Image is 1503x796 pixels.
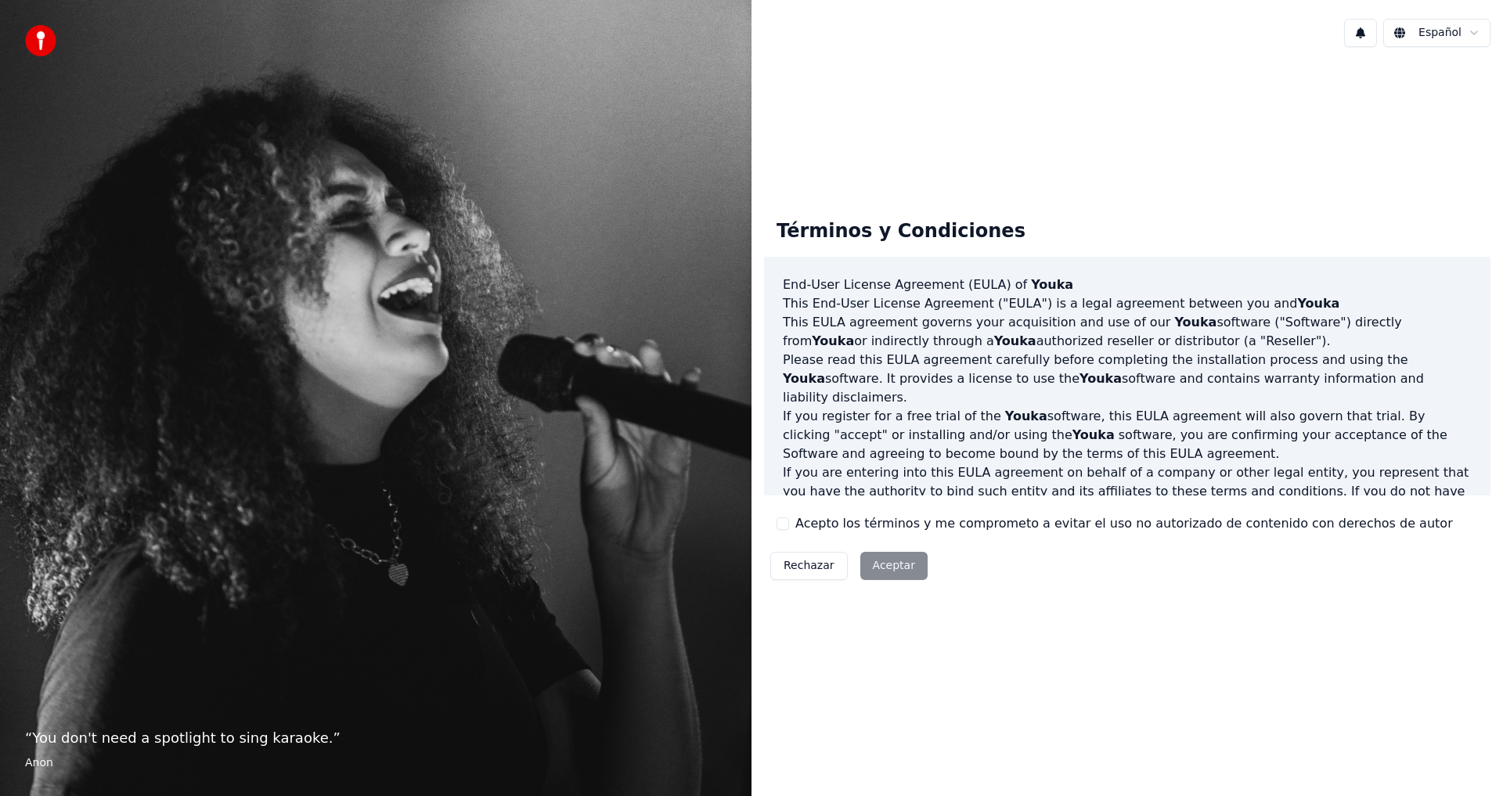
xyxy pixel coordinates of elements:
[783,463,1472,538] p: If you are entering into this EULA agreement on behalf of a company or other legal entity, you re...
[783,371,825,386] span: Youka
[1297,296,1339,311] span: Youka
[783,276,1472,294] h3: End-User License Agreement (EULA) of
[1174,315,1216,330] span: Youka
[1005,409,1047,423] span: Youka
[783,407,1472,463] p: If you register for a free trial of the software, this EULA agreement will also govern that trial...
[25,727,726,749] p: “ You don't need a spotlight to sing karaoke. ”
[812,333,854,348] span: Youka
[783,294,1472,313] p: This End-User License Agreement ("EULA") is a legal agreement between you and
[25,25,56,56] img: youka
[795,514,1453,533] label: Acepto los términos y me comprometo a evitar el uso no autorizado de contenido con derechos de autor
[1079,371,1122,386] span: Youka
[25,755,726,771] footer: Anon
[1072,427,1115,442] span: Youka
[994,333,1036,348] span: Youka
[770,552,848,580] button: Rechazar
[1031,277,1073,292] span: Youka
[783,313,1472,351] p: This EULA agreement governs your acquisition and use of our software ("Software") directly from o...
[764,207,1038,257] div: Términos y Condiciones
[783,351,1472,407] p: Please read this EULA agreement carefully before completing the installation process and using th...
